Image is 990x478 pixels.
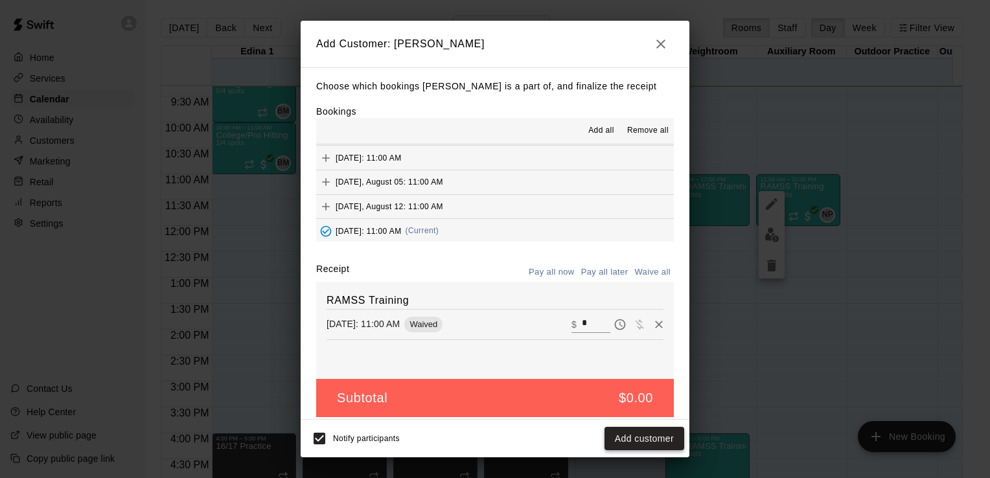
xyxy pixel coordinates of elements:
span: Pay later [610,318,630,329]
button: Add all [581,120,622,141]
h5: $0.00 [619,389,653,407]
span: (Current) [406,226,439,235]
span: [DATE]: 11:00 AM [336,153,402,162]
span: Add [316,177,336,187]
button: Waive all [631,262,674,282]
button: Add[DATE], August 12: 11:00 AM [316,195,674,219]
button: Added - Collect Payment[DATE]: 11:00 AM(Current) [316,219,674,243]
h6: RAMSS Training [327,292,663,309]
span: [DATE], August 05: 11:00 AM [336,177,443,187]
button: Add[DATE], August 05: 11:00 AM [316,170,674,194]
button: Add customer [604,427,684,451]
button: Add[DATE]: 11:00 AM [316,146,674,170]
span: Add all [588,124,614,137]
button: Remove [649,315,669,334]
span: Add [316,201,336,211]
label: Bookings [316,106,356,117]
label: Receipt [316,262,349,282]
span: Add [316,152,336,162]
button: Remove all [622,120,674,141]
span: [DATE], August 12: 11:00 AM [336,202,443,211]
span: Remove all [627,124,669,137]
button: Pay all now [525,262,578,282]
span: Waived [404,319,443,329]
button: Pay all later [578,262,632,282]
h5: Subtotal [337,389,387,407]
p: Choose which bookings [PERSON_NAME] is a part of, and finalize the receipt [316,78,674,95]
span: Waive payment [630,318,649,329]
p: $ [571,318,577,331]
span: Notify participants [333,434,400,443]
p: [DATE]: 11:00 AM [327,317,400,330]
span: [DATE]: 11:00 AM [336,226,402,235]
h2: Add Customer: [PERSON_NAME] [301,21,689,67]
button: Added - Collect Payment [316,222,336,241]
